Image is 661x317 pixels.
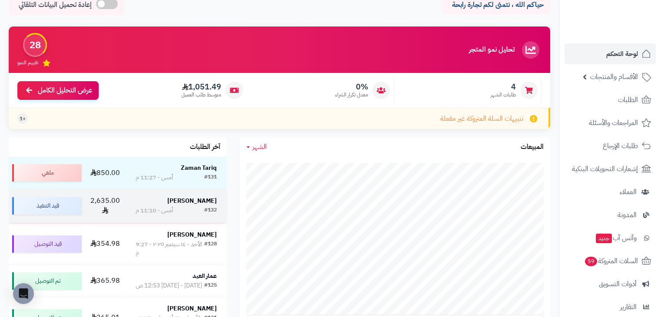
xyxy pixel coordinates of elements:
[38,86,92,96] span: عرض التحليل الكامل
[590,71,638,83] span: الأقسام والمنتجات
[193,271,217,281] strong: عمار العيد
[603,140,638,152] span: طلبات الإرجاع
[17,59,38,66] span: تقييم النمو
[252,142,267,152] span: الشهر
[85,157,126,189] td: 850.00
[596,234,612,243] span: جديد
[440,114,523,124] span: تنبيهات السلة المتروكة غير مفعلة
[13,283,34,304] div: Open Intercom Messenger
[246,142,267,152] a: الشهر
[565,228,656,248] a: وآتس آبجديد
[565,135,656,156] a: طلبات الإرجاع
[565,89,656,110] a: الطلبات
[620,186,637,198] span: العملاء
[335,82,368,92] span: 0%
[335,91,368,99] span: معدل تكرار الشراء
[190,143,220,151] h3: آخر الطلبات
[204,281,217,290] div: #125
[618,209,637,221] span: المدونة
[565,182,656,202] a: العملاء
[181,91,221,99] span: متوسط طلب العميل
[181,82,221,92] span: 1,051.49
[620,301,637,313] span: التقارير
[136,240,204,258] div: الأحد - ١٤ سبتمبر ٢٠٢٥ - 9:27 م
[12,235,82,253] div: قيد التوصيل
[17,81,99,100] a: عرض التحليل الكامل
[12,272,82,290] div: تم التوصيل
[167,304,217,313] strong: [PERSON_NAME]
[606,48,638,60] span: لوحة التحكم
[20,115,26,122] span: +1
[85,265,126,297] td: 365.98
[565,251,656,271] a: السلات المتروكة59
[12,197,82,215] div: قيد التنفيذ
[491,82,516,92] span: 4
[565,158,656,179] a: إشعارات التحويلات البنكية
[85,189,126,223] td: 2,635.00
[469,46,515,54] h3: تحليل نمو المتجر
[565,112,656,133] a: المراجعات والأسئلة
[572,163,638,175] span: إشعارات التحويلات البنكية
[599,278,637,290] span: أدوات التسويق
[85,224,126,264] td: 354.98
[167,230,217,239] strong: [PERSON_NAME]
[136,173,173,182] div: أمس - 11:27 م
[589,117,638,129] span: المراجعات والأسئلة
[204,206,217,215] div: #132
[595,232,637,244] span: وآتس آب
[181,163,217,172] strong: Zaman Tariq
[618,94,638,106] span: الطلبات
[136,206,173,215] div: أمس - 11:10 م
[136,281,202,290] div: [DATE] - [DATE] 12:53 ص
[12,164,82,182] div: ملغي
[565,205,656,225] a: المدونة
[565,43,656,64] a: لوحة التحكم
[584,255,638,267] span: السلات المتروكة
[167,196,217,205] strong: [PERSON_NAME]
[491,91,516,99] span: طلبات الشهر
[204,173,217,182] div: #131
[521,143,544,151] h3: المبيعات
[565,274,656,294] a: أدوات التسويق
[585,257,597,266] span: 59
[204,240,217,258] div: #128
